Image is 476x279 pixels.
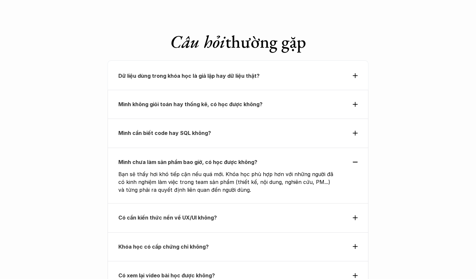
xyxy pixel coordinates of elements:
strong: Mình chưa làm sản phẩm bao giờ, có học được không? [118,159,257,165]
strong: Mình không giỏi toán hay thống kê, có học được không? [118,101,262,107]
p: Bạn sẽ thấy hơi khó tiếp cận nếu quá mới. Khóa học phù hợp hơn với những người đã có kinh nghiệm ... [118,170,336,194]
h1: thường gặp [108,31,368,52]
em: Câu hỏi [170,30,225,53]
strong: Có xem lại video bài học được không? [118,272,215,279]
strong: Mình cần biết code hay SQL không? [118,130,211,136]
strong: Có cần kiến thức nền về UX/UI không? [118,214,217,221]
strong: Khóa học có cấp chứng chỉ không? [118,243,209,250]
strong: Dữ liệu dùng trong khóa học là giả lập hay dữ liệu thật? [118,73,260,79]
